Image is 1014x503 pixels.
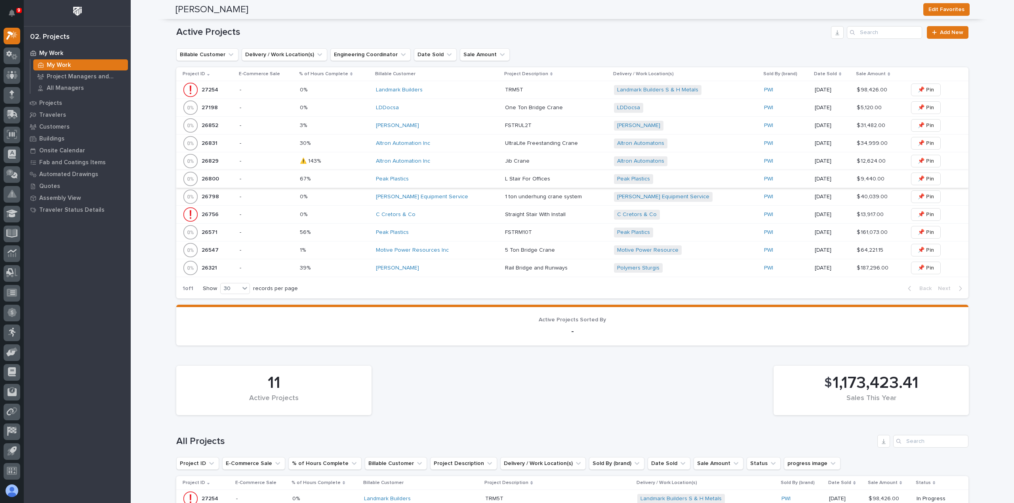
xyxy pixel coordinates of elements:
[364,495,411,502] a: Landmark Builders
[203,285,217,292] p: Show
[815,229,850,236] p: [DATE]
[847,26,922,39] div: Search
[940,30,963,35] span: Add New
[460,48,510,61] button: Sale Amount
[893,435,968,448] input: Search
[24,180,131,192] a: Quotes
[202,174,221,182] p: 26800
[916,478,931,487] p: Status
[240,194,294,200] p: -
[923,3,970,16] button: Edit Favorites
[176,170,968,188] tr: 2680026800 -67%67% Peak Plastics L Stair For OfficesL Stair For Offices Peak Plastics PWI [DATE]$...
[183,70,205,78] p: Project ID
[815,158,850,165] p: [DATE]
[176,259,968,277] tr: 2632126321 -39%39% [PERSON_NAME] Rail Bridge and RunwaysRail Bridge and Runways Polymers Sturgis ...
[617,158,664,165] a: Altron Automatons
[918,139,934,148] span: 📌 Pin
[815,194,850,200] p: [DATE]
[17,8,20,13] p: 9
[764,122,773,129] a: PWI
[911,155,941,167] button: 📌 Pin
[300,85,309,93] p: 0%
[300,139,312,147] p: 30%
[176,188,968,206] tr: 2679826798 -0%0% [PERSON_NAME] Equipment Service 1 ton underhung crane system1 ton underhung cran...
[240,87,294,93] p: -
[902,285,935,292] button: Back
[857,228,889,236] p: $ 161,073.00
[30,82,131,93] a: All Managers
[300,121,309,129] p: 3%
[376,104,399,111] a: LDDocsa
[857,192,889,200] p: $ 40,039.00
[222,457,285,470] button: E-Commerce Sale
[240,104,294,111] p: -
[240,265,294,271] p: -
[505,121,533,129] p: FSTRUL2T
[376,158,430,165] a: Altron Automation Inc
[617,194,709,200] a: [PERSON_NAME] Equipment Service
[376,211,416,218] a: C Cretors & Co
[253,285,298,292] p: records per page
[300,174,312,182] p: 67%
[539,317,606,323] span: Active Projects Sorted By
[70,4,85,19] img: Workspace Logo
[815,140,850,147] p: [DATE]
[911,226,941,239] button: 📌 Pin
[4,482,20,499] button: users-avatar
[39,195,81,202] p: Assembly View
[815,122,850,129] p: [DATE]
[617,211,657,218] a: C Cretors & Co
[376,247,449,254] a: Motive Power Resources Inc
[764,140,773,147] a: PWI
[857,103,883,111] p: $ 5,120.00
[176,457,219,470] button: Project ID
[617,104,640,111] a: LDDocsa
[911,262,941,274] button: 📌 Pin
[505,85,525,93] p: TRM5T
[240,140,294,147] p: -
[617,122,660,129] a: [PERSON_NAME]
[918,121,934,130] span: 📌 Pin
[202,139,219,147] p: 26831
[617,229,650,236] a: Peak Plastics
[484,478,528,487] p: Project Description
[24,168,131,180] a: Automated Drawings
[505,192,583,200] p: 1 ton underhung crane system
[376,194,468,200] a: [PERSON_NAME] Equipment Service
[300,263,312,271] p: 39%
[763,70,797,78] p: Sold By (brand)
[39,112,66,119] p: Travelers
[363,478,404,487] p: Billable Customer
[202,263,219,271] p: 26321
[183,478,205,487] p: Project ID
[617,176,650,182] a: Peak Plastics
[240,158,294,165] p: -
[24,144,131,156] a: Onsite Calendar
[505,139,579,147] p: UltraLite Freestanding Crane
[299,70,348,78] p: % of Hours Complete
[857,139,889,147] p: $ 34,999.00
[918,156,934,166] span: 📌 Pin
[764,158,773,165] a: PWI
[505,210,567,218] p: Straight Stair With Install
[764,176,773,182] a: PWI
[613,70,674,78] p: Delivery / Work Location(s)
[176,436,874,447] h1: All Projects
[648,457,690,470] button: Date Sold
[24,133,131,144] a: Buildings
[637,478,697,487] p: Delivery / Work Location(s)
[376,265,419,271] a: [PERSON_NAME]
[918,174,934,184] span: 📌 Pin
[918,228,934,237] span: 📌 Pin
[242,48,327,61] button: Delivery / Work Location(s)
[176,224,968,241] tr: 2657126571 -56%56% Peak Plastics FSTRM10TFSTRM10T Peak Plastics PWI [DATE]$ 161,073.00$ 161,073.0...
[240,229,294,236] p: -
[764,229,773,236] a: PWI
[176,279,200,298] p: 1 of 1
[869,494,901,502] p: $ 98,426.00
[39,159,106,166] p: Fab and Coatings Items
[781,478,815,487] p: Sold By (brand)
[911,84,941,96] button: 📌 Pin
[176,48,238,61] button: Billable Customer
[918,210,934,219] span: 📌 Pin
